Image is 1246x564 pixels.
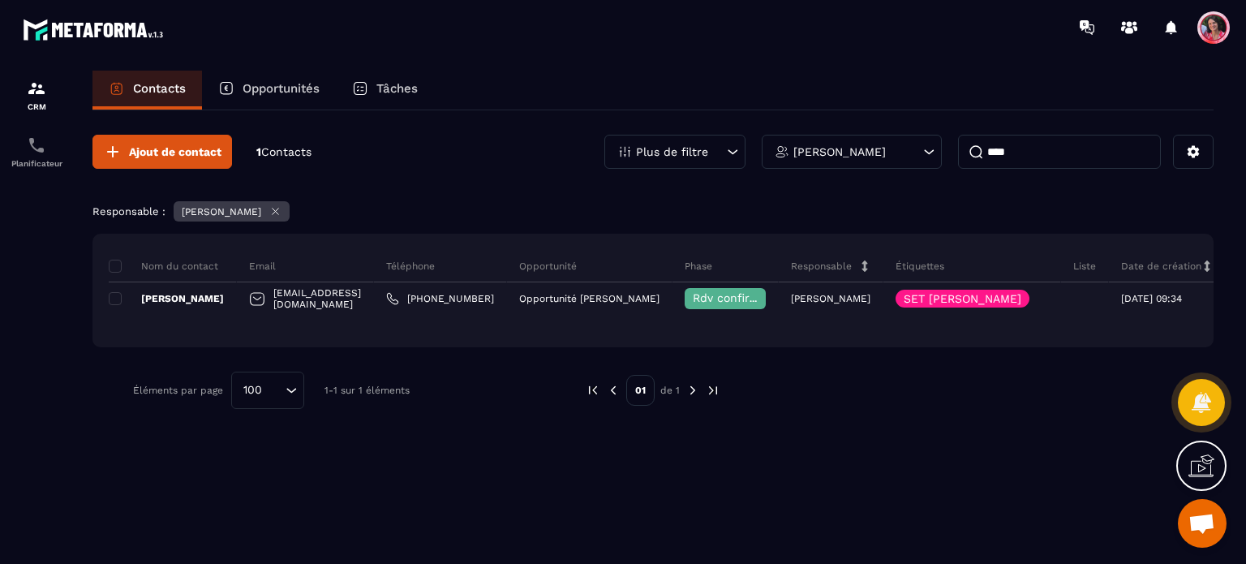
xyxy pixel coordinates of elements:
[109,260,218,273] p: Nom du contact
[336,71,434,110] a: Tâches
[793,146,886,157] p: [PERSON_NAME]
[586,383,600,398] img: prev
[386,260,435,273] p: Téléphone
[202,71,336,110] a: Opportunités
[27,136,46,155] img: scheduler
[133,385,223,396] p: Éléments par page
[791,260,852,273] p: Responsable
[519,260,577,273] p: Opportunité
[626,375,655,406] p: 01
[249,260,276,273] p: Email
[896,260,944,273] p: Étiquettes
[133,81,186,96] p: Contacts
[23,15,169,45] img: logo
[109,292,224,305] p: [PERSON_NAME]
[519,293,660,304] p: Opportunité [PERSON_NAME]
[92,135,232,169] button: Ajout de contact
[243,81,320,96] p: Opportunités
[1121,293,1182,304] p: [DATE] 09:34
[1121,260,1201,273] p: Date de création
[182,206,261,217] p: [PERSON_NAME]
[660,384,680,397] p: de 1
[706,383,720,398] img: next
[376,81,418,96] p: Tâches
[27,79,46,98] img: formation
[4,102,69,111] p: CRM
[129,144,221,160] span: Ajout de contact
[92,205,165,217] p: Responsable :
[685,260,712,273] p: Phase
[904,293,1021,304] p: SET [PERSON_NAME]
[1178,499,1227,548] div: Ouvrir le chat
[231,372,304,409] div: Search for option
[92,71,202,110] a: Contacts
[685,383,700,398] img: next
[324,385,410,396] p: 1-1 sur 1 éléments
[386,292,494,305] a: [PHONE_NUMBER]
[606,383,621,398] img: prev
[261,145,311,158] span: Contacts
[256,144,311,160] p: 1
[636,146,708,157] p: Plus de filtre
[4,123,69,180] a: schedulerschedulerPlanificateur
[791,293,870,304] p: [PERSON_NAME]
[4,67,69,123] a: formationformationCRM
[1073,260,1096,273] p: Liste
[268,381,281,399] input: Search for option
[4,159,69,168] p: Planificateur
[693,291,784,304] span: Rdv confirmé ✅
[238,381,268,399] span: 100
